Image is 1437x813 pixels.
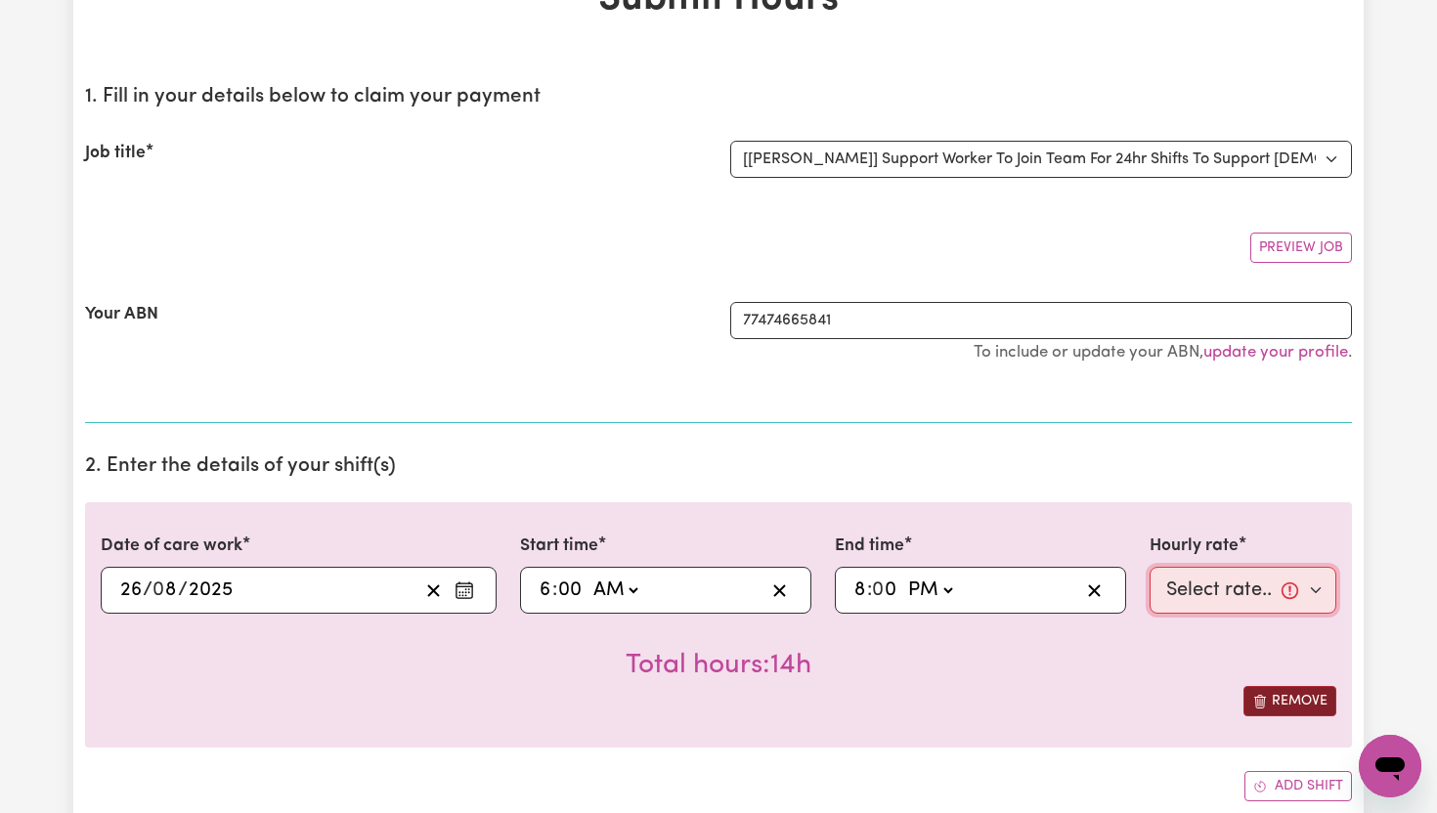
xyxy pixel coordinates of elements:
span: Total hours worked: 14 hours [626,652,811,679]
span: 0 [872,580,884,600]
h2: 2. Enter the details of your shift(s) [85,454,1352,479]
label: Date of care work [101,534,242,559]
button: Clear date [418,576,449,605]
input: ---- [188,576,234,605]
label: End time [835,534,904,559]
input: -- [874,576,899,605]
span: : [867,579,872,601]
span: / [178,579,188,601]
button: Preview Job [1250,233,1352,263]
input: -- [153,576,178,605]
span: 0 [152,580,164,600]
a: update your profile [1203,344,1348,361]
span: / [143,579,152,601]
small: To include or update your ABN, . [974,344,1352,361]
label: Job title [85,141,146,166]
label: Your ABN [85,302,158,327]
input: -- [557,576,584,605]
iframe: Button to launch messaging window [1359,735,1421,797]
button: Add another shift [1244,771,1352,801]
input: -- [853,576,867,605]
input: -- [539,576,552,605]
label: Hourly rate [1150,534,1239,559]
input: -- [119,576,143,605]
span: : [552,579,557,601]
button: Enter the date of care work [449,576,480,605]
button: Remove this shift [1243,686,1336,716]
label: Start time [520,534,598,559]
h2: 1. Fill in your details below to claim your payment [85,85,1352,109]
